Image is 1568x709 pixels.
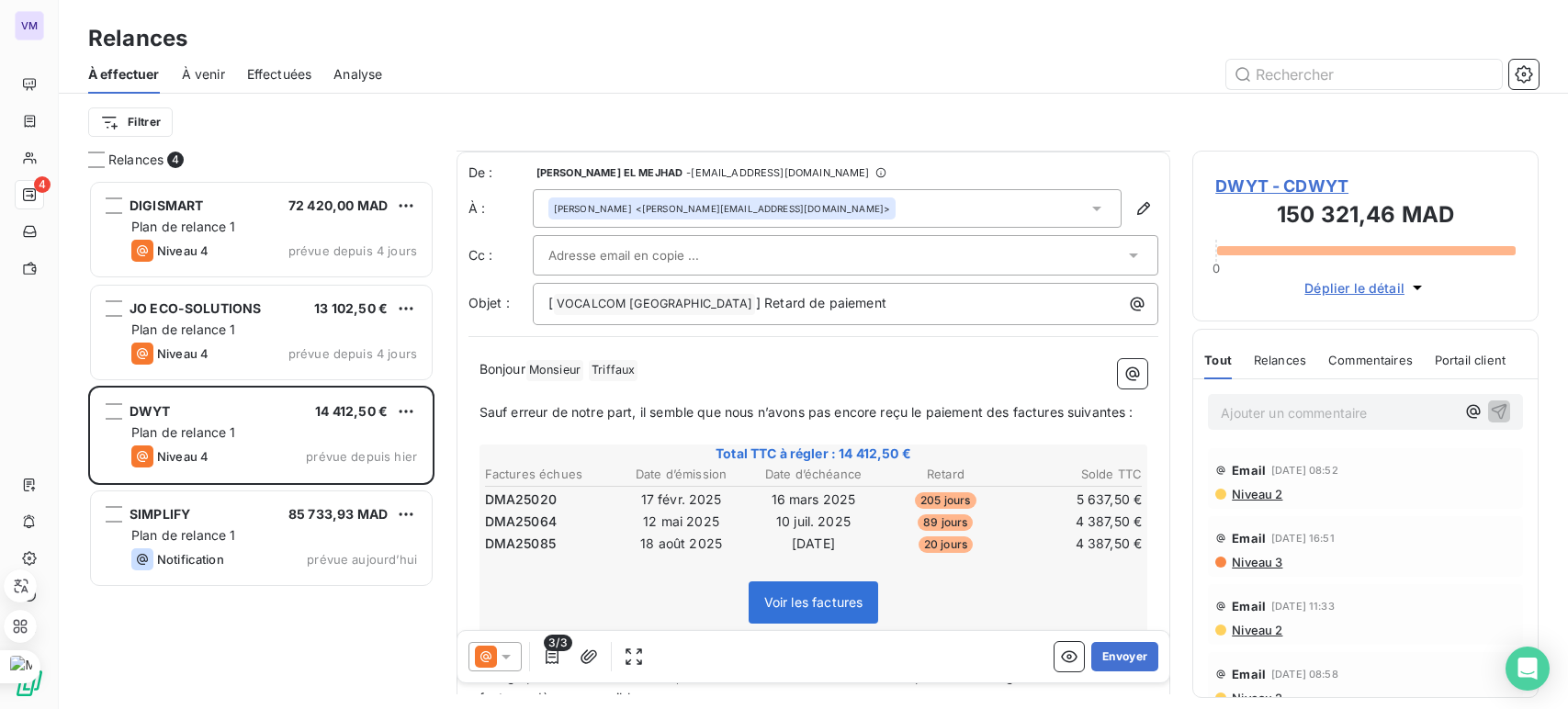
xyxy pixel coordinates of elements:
[15,11,44,40] div: VM
[307,552,417,567] span: prévue aujourd’hui
[485,535,556,553] span: DMA25085
[1230,623,1282,637] span: Niveau 2
[1226,60,1502,89] input: Rechercher
[1012,465,1143,484] th: Solde TTC
[1232,667,1266,681] span: Email
[34,176,51,193] span: 4
[880,465,1010,484] th: Retard
[1230,691,1282,705] span: Niveau 2
[616,490,747,510] td: 17 févr. 2025
[616,512,747,532] td: 12 mai 2025
[554,202,890,215] div: <[PERSON_NAME][EMAIL_ADDRESS][DOMAIN_NAME]>
[288,243,417,258] span: prévue depuis 4 jours
[157,449,209,464] span: Niveau 4
[306,449,417,464] span: prévue depuis hier
[536,167,682,178] span: [PERSON_NAME] EL MEJHAD
[485,512,557,531] span: DMA25064
[1230,487,1282,501] span: Niveau 2
[548,242,746,269] input: Adresse email en copie ...
[589,360,637,381] span: Triffaux
[131,219,236,234] span: Plan de relance 1
[1304,278,1404,298] span: Déplier le détail
[1012,512,1143,532] td: 4 387,50 €
[130,506,190,522] span: SIMPLIFY
[482,445,1145,463] span: Total TTC à régler : 14 412,50 €
[468,295,510,310] span: Objet :
[749,465,879,484] th: Date d’échéance
[1232,531,1266,546] span: Email
[554,294,755,315] span: VOCALCOM [GEOGRAPHIC_DATA]
[1271,669,1338,680] span: [DATE] 08:58
[616,465,747,484] th: Date d’émission
[130,197,203,213] span: DIGISMART
[315,403,388,419] span: 14 412,50 €
[108,151,164,169] span: Relances
[1091,642,1158,671] button: Envoyer
[468,246,533,264] label: Cc :
[288,346,417,361] span: prévue depuis 4 jours
[1213,261,1220,276] span: 0
[88,65,160,84] span: À effectuer
[1232,463,1266,478] span: Email
[157,346,209,361] span: Niveau 4
[485,490,557,509] span: DMA25020
[1328,353,1413,367] span: Commentaires
[1271,465,1338,476] span: [DATE] 08:52
[919,536,973,553] span: 20 jours
[15,669,44,698] img: Logo LeanPay
[1232,599,1266,613] span: Email
[182,65,225,84] span: À venir
[247,65,312,84] span: Effectuées
[1204,353,1232,367] span: Tout
[167,152,184,168] span: 4
[526,360,583,381] span: Monsieur
[1215,198,1516,235] h3: 150 321,46 MAD
[333,65,382,84] span: Analyse
[1506,647,1550,691] div: Open Intercom Messenger
[484,465,615,484] th: Factures échues
[749,490,879,510] td: 16 mars 2025
[749,512,879,532] td: 10 juil. 2025
[1271,533,1335,544] span: [DATE] 16:51
[1435,353,1506,367] span: Portail client
[915,492,976,509] span: 205 jours
[468,163,533,182] span: De :
[88,107,173,137] button: Filtrer
[288,506,388,522] span: 85 733,93 MAD
[479,361,525,377] span: Bonjour
[918,514,973,531] span: 89 jours
[1012,490,1143,510] td: 5 637,50 €
[157,243,209,258] span: Niveau 4
[157,552,224,567] span: Notification
[1271,601,1335,612] span: [DATE] 11:33
[554,202,632,215] span: [PERSON_NAME]
[1215,174,1516,198] span: DWYT - CDWYT
[130,403,171,419] span: DWYT
[548,295,553,310] span: [
[131,527,236,543] span: Plan de relance 1
[479,404,1134,420] span: Sauf erreur de notre part, il semble que nous n’avons pas encore reçu le paiement des factures su...
[1254,353,1306,367] span: Relances
[288,197,388,213] span: 72 420,00 MAD
[1012,534,1143,554] td: 4 387,50 €
[131,424,236,440] span: Plan de relance 1
[1230,555,1282,569] span: Niveau 3
[88,180,434,709] div: grid
[130,300,261,316] span: JO ECO-SOLUTIONS
[468,199,533,218] label: À :
[314,300,388,316] span: 13 102,50 €
[756,295,886,310] span: ] Retard de paiement
[88,22,187,55] h3: Relances
[131,321,236,337] span: Plan de relance 1
[544,635,571,651] span: 3/3
[1299,277,1432,298] button: Déplier le détail
[686,167,869,178] span: - [EMAIL_ADDRESS][DOMAIN_NAME]
[749,534,879,554] td: [DATE]
[616,534,747,554] td: 18 août 2025
[764,594,863,610] span: Voir les factures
